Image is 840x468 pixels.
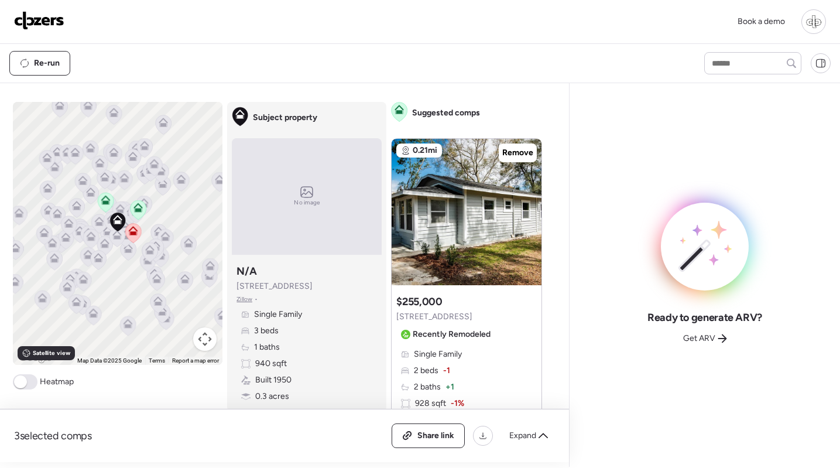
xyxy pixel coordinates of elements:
span: Satellite view [33,349,70,358]
span: Get ARV [683,333,715,344]
span: Re-run [34,57,60,69]
span: Expand [509,430,536,442]
button: Map camera controls [193,327,217,351]
span: Suggested comps [412,107,480,119]
span: 2 baths [414,381,441,393]
a: Terms (opens in new tab) [149,357,165,364]
span: [STREET_ADDRESS] [396,311,472,323]
span: 0.21mi [413,145,437,156]
span: Recently Remodeled [413,329,491,340]
span: No image [294,198,320,207]
span: [STREET_ADDRESS] [236,281,313,292]
h3: $255,000 [396,295,442,309]
span: • [255,295,258,304]
span: 3 selected comps [14,429,92,443]
span: Subject property [253,112,317,124]
h3: N/A [236,264,256,278]
a: Open this area in Google Maps (opens a new window) [16,350,54,365]
span: 928 sqft [415,398,446,409]
img: Google [16,350,54,365]
span: Share link [417,430,454,442]
span: Book a demo [738,16,785,26]
span: Zillow [236,295,252,304]
span: 2 beds [414,365,438,377]
span: Map Data ©2025 Google [77,357,142,364]
span: Built 1950 [255,374,292,386]
span: 940 sqft [255,358,287,370]
span: 3 beds [254,325,279,337]
span: Single Family [414,349,462,360]
span: -1% [451,398,464,409]
span: 1 baths [254,341,280,353]
span: + 1 [445,381,454,393]
img: Logo [14,11,64,30]
span: -1 [443,365,450,377]
span: 0.3 acres [255,391,289,402]
span: Remove [502,147,533,159]
a: Report a map error [172,357,219,364]
span: Ready to generate ARV? [647,310,762,324]
span: Heatmap [40,376,74,388]
span: Single Family [254,309,302,320]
